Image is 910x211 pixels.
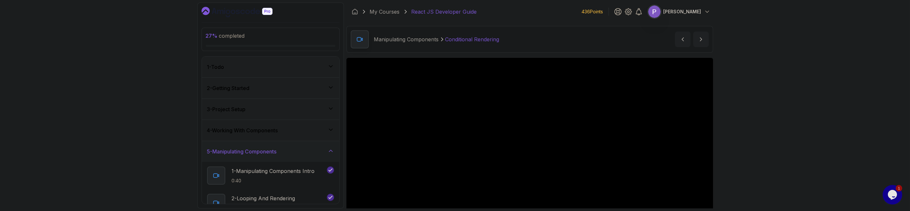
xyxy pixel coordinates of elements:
[202,141,339,162] button: 5-Manipulating Components
[232,178,315,184] p: 0:40
[202,7,287,17] a: Dashboard
[202,120,339,141] button: 4-Working With Components
[445,35,499,43] p: Conditional Rendering
[207,148,277,155] h3: 5 - Manipulating Components
[664,8,701,15] p: [PERSON_NAME]
[883,185,903,204] iframe: chat widget
[202,99,339,120] button: 3-Project Setup
[207,63,224,71] h3: 1 - Todo
[648,6,661,18] img: user profile image
[202,57,339,77] button: 1-Todo
[374,35,439,43] p: Manipulating Components
[232,167,315,175] p: 1 - Manipulating Components Intro
[370,8,400,16] a: My Courses
[693,32,709,47] button: next content
[206,33,218,39] span: 27 %
[352,8,358,15] a: Dashboard
[206,33,245,39] span: completed
[207,84,250,92] h3: 2 - Getting Started
[207,166,334,185] button: 1-Manipulating Components Intro0:40
[648,5,710,18] button: user profile image[PERSON_NAME]
[207,105,246,113] h3: 3 - Project Setup
[207,126,278,134] h3: 4 - Working With Components
[582,8,603,15] p: 436 Points
[412,8,477,16] p: React JS Developer Guide
[202,78,339,99] button: 2-Getting Started
[232,194,295,202] p: 2 - Looping And Rendering
[675,32,691,47] button: previous content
